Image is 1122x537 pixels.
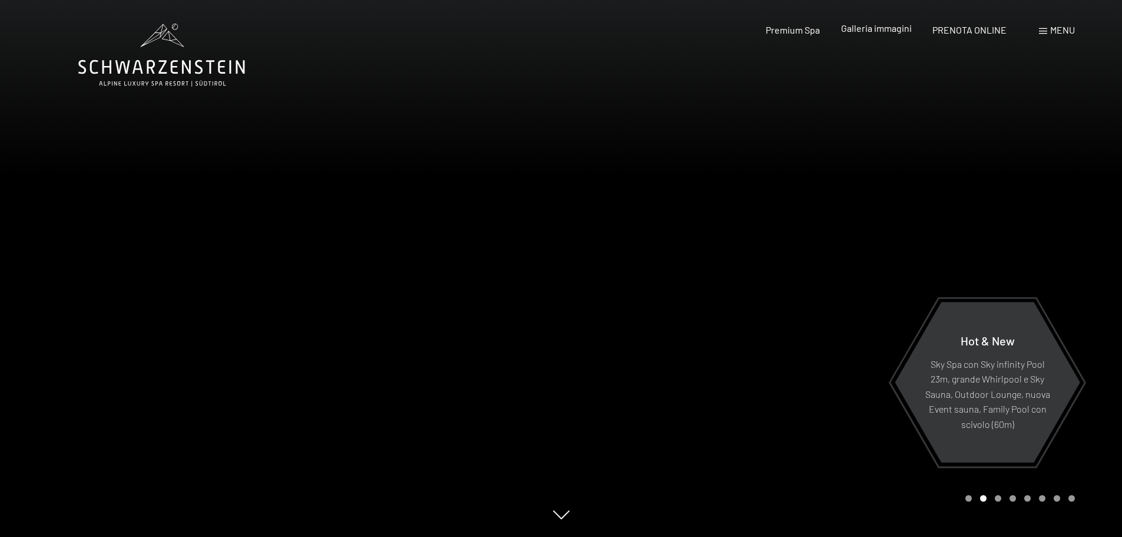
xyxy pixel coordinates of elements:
a: Premium Spa [766,24,820,35]
div: Carousel Page 1 [965,495,972,502]
div: Carousel Page 3 [995,495,1001,502]
div: Carousel Page 4 [1010,495,1016,502]
p: Sky Spa con Sky infinity Pool 23m, grande Whirlpool e Sky Sauna, Outdoor Lounge, nuova Event saun... [924,356,1051,431]
div: Carousel Page 6 [1039,495,1045,502]
a: Galleria immagini [841,22,912,34]
div: Carousel Page 8 [1068,495,1075,502]
div: Carousel Page 5 [1024,495,1031,502]
a: Hot & New Sky Spa con Sky infinity Pool 23m, grande Whirlpool e Sky Sauna, Outdoor Lounge, nuova ... [894,301,1081,463]
div: Carousel Page 7 [1054,495,1060,502]
div: Carousel Page 2 (Current Slide) [980,495,987,502]
span: Hot & New [961,333,1015,347]
span: Menu [1050,24,1075,35]
div: Carousel Pagination [961,495,1075,502]
a: PRENOTA ONLINE [932,24,1007,35]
